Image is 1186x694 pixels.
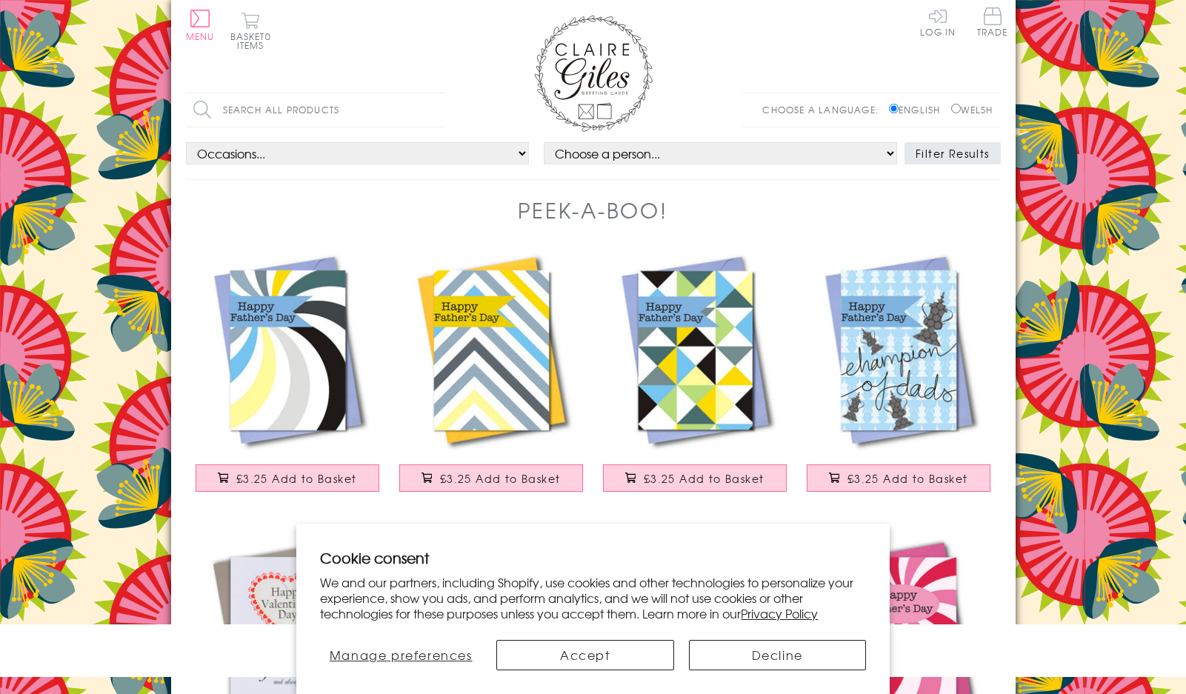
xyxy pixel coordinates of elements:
span: £3.25 Add to Basket [847,471,968,486]
a: Father's Day Card, Chevrons, Happy Father's Day, See through acetate window £3.25 Add to Basket [390,247,593,504]
input: Search [430,93,445,127]
span: £3.25 Add to Basket [236,471,357,486]
img: Father's Day Card, Cubes and Triangles, See through acetate window [593,247,797,453]
button: £3.25 Add to Basket [399,464,583,492]
p: We and our partners, including Shopify, use cookies and other technologies to personalize your ex... [320,575,866,621]
input: English [889,104,899,113]
a: Log In [920,7,956,36]
button: £3.25 Add to Basket [807,464,990,492]
a: Trade [977,7,1008,39]
button: Accept [496,640,673,670]
span: Trade [977,7,1008,36]
a: Father's Day Card, Champion, Happy Father's Day, See through acetate window £3.25 Add to Basket [797,247,1001,504]
img: Father's Day Card, Chevrons, Happy Father's Day, See through acetate window [390,247,593,453]
span: Menu [186,30,215,43]
img: Claire Giles Greetings Cards [534,15,653,132]
button: Basket0 items [230,12,271,50]
h1: Peek-a-boo! [518,195,667,225]
button: Manage preferences [320,640,482,670]
span: £3.25 Add to Basket [644,471,764,486]
input: Welsh [951,104,961,113]
a: Father's Day Card, Spiral, Happy Father's Day, See through acetate window £3.25 Add to Basket [186,247,390,504]
button: £3.25 Add to Basket [603,464,787,492]
img: Father's Day Card, Champion, Happy Father's Day, See through acetate window [797,247,1001,453]
h2: Cookie consent [320,547,866,568]
button: Filter Results [905,142,1001,164]
button: £3.25 Add to Basket [196,464,379,492]
label: English [889,103,947,116]
span: Manage preferences [330,646,473,664]
span: £3.25 Add to Basket [440,471,561,486]
a: Father's Day Card, Cubes and Triangles, See through acetate window £3.25 Add to Basket [593,247,797,504]
input: Search all products [186,93,445,127]
label: Welsh [951,103,993,116]
button: Menu [186,10,215,41]
a: Privacy Policy [741,604,818,622]
button: Decline [689,640,866,670]
p: Choose a language: [762,103,886,116]
img: Father's Day Card, Spiral, Happy Father's Day, See through acetate window [186,247,390,453]
span: 0 items [237,30,271,52]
